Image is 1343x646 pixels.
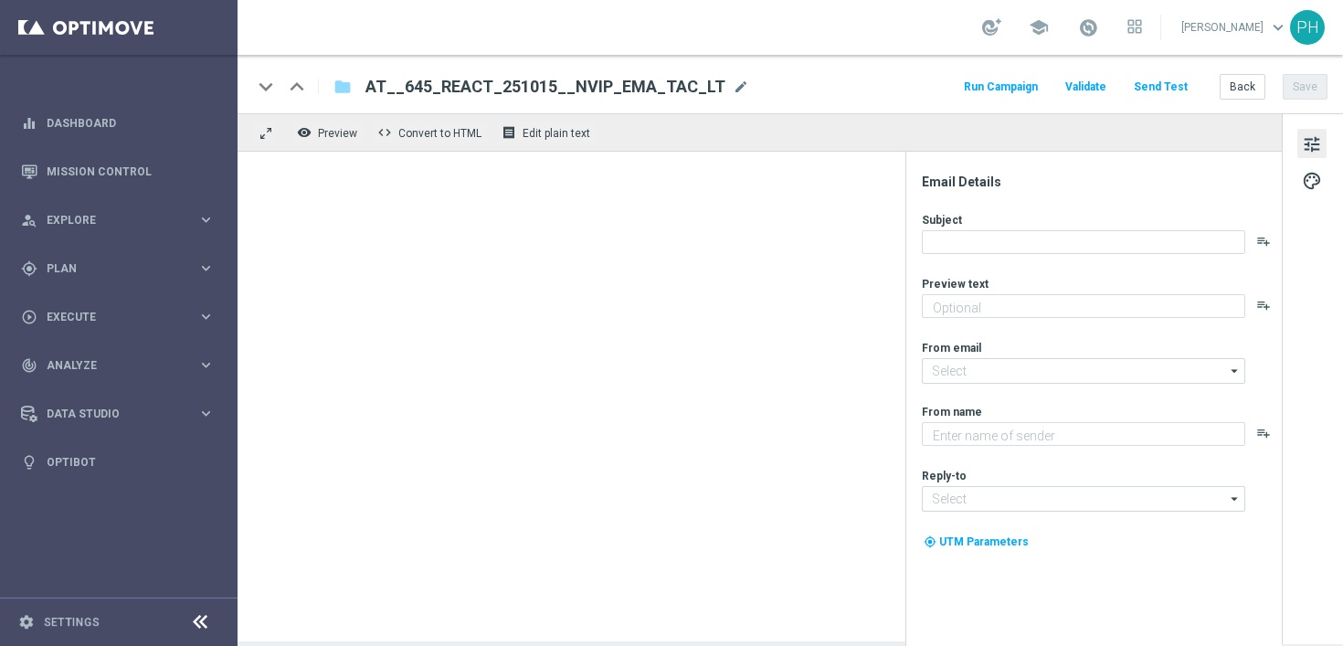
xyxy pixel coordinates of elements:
[333,76,352,98] i: folder
[21,260,197,277] div: Plan
[197,356,215,374] i: keyboard_arrow_right
[18,614,35,630] i: settings
[924,535,936,548] i: my_location
[1256,426,1271,440] button: playlist_add
[1297,129,1327,158] button: tune
[21,147,215,196] div: Mission Control
[922,341,981,355] label: From email
[1302,169,1322,193] span: palette
[1283,74,1327,100] button: Save
[21,99,215,147] div: Dashboard
[1131,75,1190,100] button: Send Test
[47,312,197,323] span: Execute
[21,357,197,374] div: Analyze
[318,127,357,140] span: Preview
[922,469,967,483] label: Reply-to
[398,127,481,140] span: Convert to HTML
[292,121,365,144] button: remove_red_eye Preview
[197,211,215,228] i: keyboard_arrow_right
[21,357,37,374] i: track_changes
[939,535,1029,548] span: UTM Parameters
[922,405,982,419] label: From name
[21,438,215,486] div: Optibot
[21,212,197,228] div: Explore
[21,406,197,422] div: Data Studio
[1065,80,1106,93] span: Validate
[44,617,100,628] a: Settings
[21,260,37,277] i: gps_fixed
[1179,14,1290,41] a: [PERSON_NAME]keyboard_arrow_down
[20,358,216,373] button: track_changes Analyze keyboard_arrow_right
[922,486,1245,512] input: Select
[20,164,216,179] button: Mission Control
[1268,17,1288,37] span: keyboard_arrow_down
[922,213,962,228] label: Subject
[733,79,749,95] span: mode_edit
[1302,132,1322,156] span: tune
[20,261,216,276] button: gps_fixed Plan keyboard_arrow_right
[21,115,37,132] i: equalizer
[1226,359,1244,383] i: arrow_drop_down
[47,360,197,371] span: Analyze
[1290,10,1325,45] div: PH
[1256,298,1271,312] button: playlist_add
[922,358,1245,384] input: Select
[1297,165,1327,195] button: palette
[20,407,216,421] button: Data Studio keyboard_arrow_right
[1256,234,1271,249] button: playlist_add
[1063,75,1109,100] button: Validate
[20,455,216,470] button: lightbulb Optibot
[1220,74,1265,100] button: Back
[373,121,490,144] button: code Convert to HTML
[21,212,37,228] i: person_search
[20,310,216,324] button: play_circle_outline Execute keyboard_arrow_right
[922,174,1280,190] div: Email Details
[297,125,312,140] i: remove_red_eye
[332,72,354,101] button: folder
[922,532,1031,552] button: my_location UTM Parameters
[497,121,598,144] button: receipt Edit plain text
[961,75,1041,100] button: Run Campaign
[377,125,392,140] span: code
[21,454,37,471] i: lightbulb
[922,277,989,291] label: Preview text
[20,116,216,131] button: equalizer Dashboard
[47,147,215,196] a: Mission Control
[20,213,216,228] button: person_search Explore keyboard_arrow_right
[1226,487,1244,511] i: arrow_drop_down
[197,259,215,277] i: keyboard_arrow_right
[47,408,197,419] span: Data Studio
[21,309,197,325] div: Execute
[523,127,590,140] span: Edit plain text
[47,438,215,486] a: Optibot
[21,309,37,325] i: play_circle_outline
[1029,17,1049,37] span: school
[502,125,516,140] i: receipt
[197,308,215,325] i: keyboard_arrow_right
[47,263,197,274] span: Plan
[47,99,215,147] a: Dashboard
[365,76,725,98] span: AT__645_REACT_251015__NVIP_EMA_TAC_LT
[47,215,197,226] span: Explore
[197,405,215,422] i: keyboard_arrow_right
